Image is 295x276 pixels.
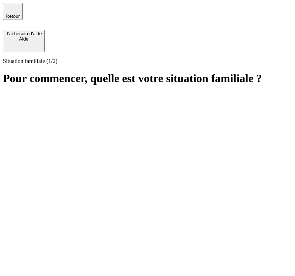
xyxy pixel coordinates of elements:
[6,31,42,36] div: J’ai besoin d'aide
[6,14,20,19] span: Retour
[3,58,292,64] p: Situation familiale (1/2)
[6,36,42,42] div: Aide
[3,72,292,85] h1: Pour commencer, quelle est votre situation familiale ?
[3,3,23,20] button: Retour
[3,30,45,52] button: J’ai besoin d'aideAide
